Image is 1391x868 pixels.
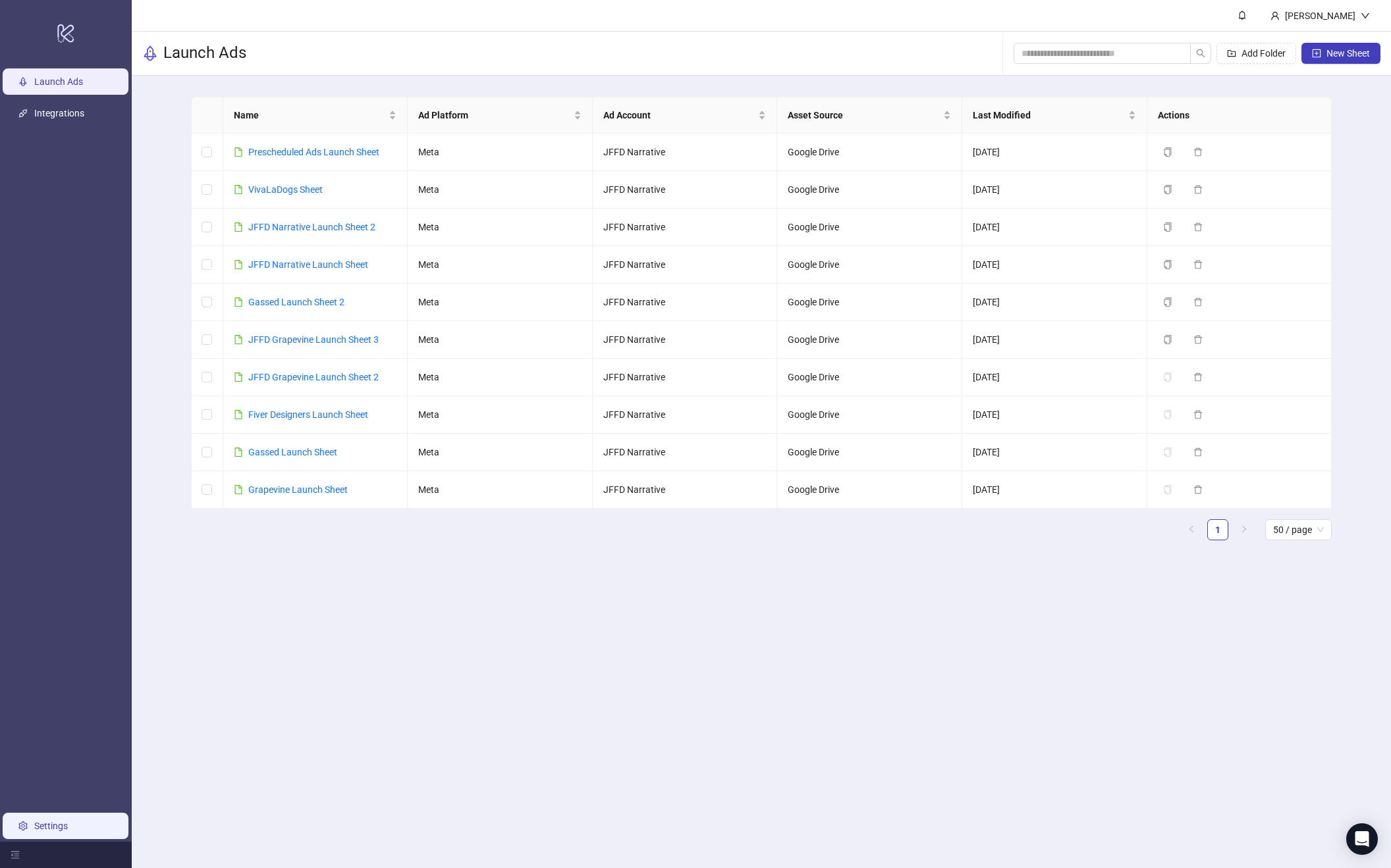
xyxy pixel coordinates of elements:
span: delete [1193,297,1203,307]
td: Meta [408,284,593,321]
a: JFFD Narrative Launch Sheet [248,259,368,270]
span: file [234,372,243,382]
td: Google Drive [777,134,962,171]
span: delete [1193,372,1203,382]
span: copy [1163,147,1172,157]
td: Google Drive [777,171,962,209]
td: JFFD Narrative [593,284,778,321]
td: [DATE] [962,359,1147,396]
div: Open Intercom Messenger [1346,823,1378,855]
span: left [1187,525,1195,533]
span: folder-add [1227,49,1236,58]
td: [DATE] [962,396,1147,434]
td: [DATE] [962,171,1147,209]
a: Settings [34,821,68,831]
span: Add Folder [1241,48,1286,59]
span: delete [1193,147,1203,157]
span: file [234,485,243,494]
a: JFFD Grapevine Launch Sheet 3 [248,334,379,345]
span: file [234,260,243,269]
span: Last Modified [973,108,1126,122]
td: Meta [408,359,593,396]
td: Google Drive [777,396,962,434]
li: Next Page [1234,519,1255,540]
a: Prescheduled Ads Launch Sheet [248,147,379,157]
span: delete [1193,335,1203,344]
a: JFFD Narrative Launch Sheet 2 [248,222,375,232]
span: rocket [142,45,158,61]
td: Google Drive [777,246,962,284]
a: Gassed Launch Sheet 2 [248,297,344,307]
span: delete [1193,410,1203,419]
button: The sheet needs to be migrated before it can be duplicated. Please open the sheet to migrate it. [1158,369,1183,385]
div: Page Size [1265,519,1332,540]
span: bell [1238,11,1247,20]
span: 50 / page [1273,520,1324,540]
td: JFFD Narrative [593,359,778,396]
button: The sheet needs to be migrated before it can be duplicated. Please open the sheet to migrate it. [1158,407,1183,422]
li: 1 [1207,519,1228,540]
div: [PERSON_NAME] [1280,9,1361,23]
td: Google Drive [777,434,962,471]
th: Actions [1147,97,1332,134]
span: right [1240,525,1248,533]
td: [DATE] [962,209,1147,246]
td: [DATE] [962,471,1147,509]
li: Previous Page [1181,519,1202,540]
th: Ad Account [593,97,778,134]
td: Meta [408,209,593,246]
td: Google Drive [777,284,962,321]
span: plus-square [1312,49,1321,58]
a: Gassed Launch Sheet [248,447,337,457]
span: copy [1163,297,1172,307]
span: delete [1193,485,1203,494]
span: file [234,297,243,307]
button: right [1234,519,1255,540]
th: Name [223,97,408,134]
td: Meta [408,321,593,359]
span: copy [1163,260,1172,269]
span: Ad Platform [418,108,571,122]
td: JFFD Narrative [593,396,778,434]
a: Integrations [34,108,84,118]
td: JFFD Narrative [593,209,778,246]
span: delete [1193,447,1203,457]
span: user [1270,11,1280,20]
span: file [234,147,243,157]
span: file [234,447,243,457]
button: left [1181,519,1202,540]
span: menu-fold [11,850,20,859]
td: JFFD Narrative [593,434,778,471]
span: Ad Account [603,108,756,122]
td: JFFD Narrative [593,134,778,171]
td: JFFD Narrative [593,246,778,284]
button: The sheet needs to be migrated before it can be duplicated. Please open the sheet to migrate it. [1158,482,1183,498]
td: JFFD Narrative [593,471,778,509]
td: Meta [408,134,593,171]
td: JFFD Narrative [593,171,778,209]
span: copy [1163,335,1172,344]
span: Asset Source [788,108,941,122]
span: delete [1193,222,1203,232]
button: New Sheet [1301,43,1380,64]
span: copy [1163,185,1172,194]
td: Meta [408,396,593,434]
th: Last Modified [962,97,1147,134]
td: Google Drive [777,359,962,396]
td: [DATE] [962,284,1147,321]
span: delete [1193,260,1203,269]
button: Add Folder [1216,43,1296,64]
h3: Launch Ads [163,43,246,64]
td: JFFD Narrative [593,321,778,359]
a: Launch Ads [34,76,83,87]
th: Asset Source [777,97,962,134]
span: search [1196,49,1205,58]
td: Meta [408,471,593,509]
a: JFFD Grapevine Launch Sheet 2 [248,372,379,382]
td: [DATE] [962,246,1147,284]
a: Grapevine Launch Sheet [248,484,348,495]
td: [DATE] [962,321,1147,359]
span: file [234,410,243,419]
a: 1 [1208,520,1228,540]
span: file [234,222,243,232]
